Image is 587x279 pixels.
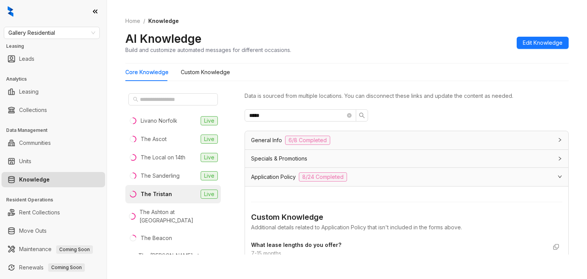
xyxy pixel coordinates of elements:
[143,17,145,25] li: /
[201,190,218,199] span: Live
[124,17,142,25] a: Home
[201,153,218,162] span: Live
[2,154,105,169] li: Units
[141,234,172,242] div: The Beacon
[141,135,167,143] div: The Ascot
[251,173,296,181] span: Application Policy
[141,190,172,198] div: The Tristan
[245,92,569,100] div: Data is sourced from multiple locations. You can disconnect these links and update the content as...
[19,154,31,169] a: Units
[201,135,218,144] span: Live
[251,223,562,232] div: Additional details related to Application Policy that isn't included in the forms above.
[141,172,180,180] div: The Sanderling
[2,223,105,238] li: Move Outs
[2,102,105,118] li: Collections
[251,249,547,258] div: 7-15 months
[251,211,562,223] div: Custom Knowledge
[8,27,95,39] span: Gallery Residential
[251,154,307,163] span: Specials & Promotions
[48,263,85,272] span: Coming Soon
[2,260,105,275] li: Renewals
[19,84,39,99] a: Leasing
[523,39,563,47] span: Edit Knowledge
[347,113,352,118] span: close-circle
[125,68,169,76] div: Core Knowledge
[245,150,568,167] div: Specials & Promotions
[139,208,218,225] div: The Ashton at [GEOGRAPHIC_DATA]
[245,131,568,149] div: General Info6/8 Completed
[2,172,105,187] li: Knowledge
[141,153,185,162] div: The Local on 14th
[517,37,569,49] button: Edit Knowledge
[2,84,105,99] li: Leasing
[19,102,47,118] a: Collections
[6,43,107,50] h3: Leasing
[133,97,138,102] span: search
[201,171,218,180] span: Live
[19,205,60,220] a: Rent Collections
[245,168,568,186] div: Application Policy8/24 Completed
[558,138,562,142] span: collapsed
[2,205,105,220] li: Rent Collections
[8,6,13,17] img: logo
[558,156,562,161] span: collapsed
[181,68,230,76] div: Custom Knowledge
[125,46,291,54] div: Build and customize automated messages for different occasions.
[251,242,341,248] strong: What lease lengths do you offer?
[141,117,177,125] div: Livano Norfolk
[558,174,562,179] span: expanded
[19,135,51,151] a: Communities
[6,76,107,83] h3: Analytics
[125,31,201,46] h2: AI Knowledge
[56,245,93,254] span: Coming Soon
[201,116,218,125] span: Live
[19,223,47,238] a: Move Outs
[6,127,107,134] h3: Data Management
[359,112,365,118] span: search
[138,251,218,268] div: The [PERSON_NAME] at [GEOGRAPHIC_DATA]
[19,172,50,187] a: Knowledge
[285,136,330,145] span: 6/8 Completed
[148,18,179,24] span: Knowledge
[19,260,85,275] a: RenewalsComing Soon
[299,172,347,182] span: 8/24 Completed
[19,51,34,67] a: Leads
[2,135,105,151] li: Communities
[2,242,105,257] li: Maintenance
[6,196,107,203] h3: Resident Operations
[2,51,105,67] li: Leads
[251,136,282,144] span: General Info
